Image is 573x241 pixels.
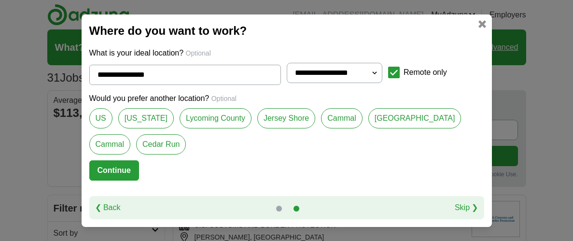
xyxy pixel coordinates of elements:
[89,160,139,181] button: Continue
[455,202,478,213] a: Skip ❯
[89,22,484,40] h2: Where do you want to work?
[95,202,121,213] a: ❮ Back
[321,108,363,128] a: Cammal
[89,47,484,59] p: What is your ideal location?
[368,108,461,128] a: [GEOGRAPHIC_DATA]
[257,108,315,128] a: Jersey Shore
[89,134,131,155] a: Cammal
[211,95,237,102] span: Optional
[404,67,447,78] label: Remote only
[89,108,112,128] a: US
[186,49,211,57] span: Optional
[118,108,174,128] a: [US_STATE]
[180,108,252,128] a: Lycoming County
[89,93,484,104] p: Would you prefer another location?
[136,134,186,155] a: Cedar Run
